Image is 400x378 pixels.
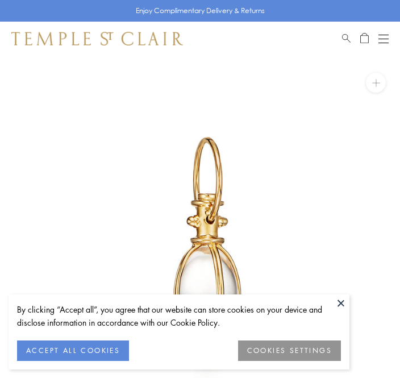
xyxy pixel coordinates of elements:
[238,340,341,361] button: COOKIES SETTINGS
[378,32,389,45] button: Open navigation
[342,32,351,45] a: Search
[17,340,129,361] button: ACCEPT ALL COOKIES
[11,32,183,45] img: Temple St. Clair
[360,32,369,45] a: Open Shopping Bag
[17,303,341,329] div: By clicking “Accept all”, you agree that our website can store cookies on your device and disclos...
[136,5,265,16] p: Enjoy Complimentary Delivery & Returns
[349,330,389,367] iframe: Gorgias live chat messenger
